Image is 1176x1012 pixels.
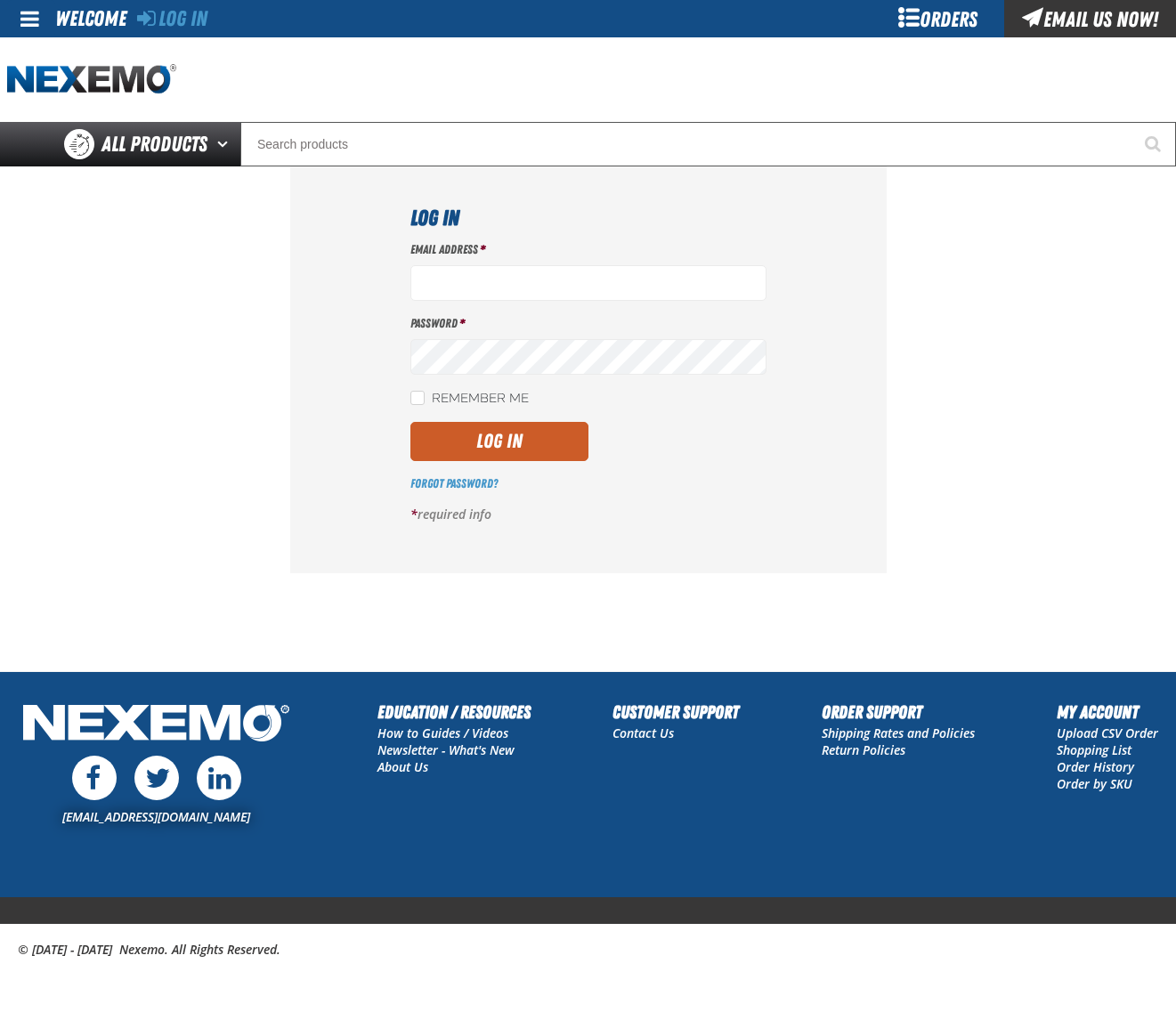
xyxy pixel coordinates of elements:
[1057,725,1158,741] a: Upload CSV Order
[410,315,766,332] label: Password
[822,725,975,741] a: Shipping Rates and Policies
[18,699,295,751] img: Nexemo Logo
[377,725,508,741] a: How to Guides / Videos
[377,741,515,758] a: Newsletter - What's New
[1057,758,1134,775] a: Order History
[410,506,766,523] p: required info
[377,699,531,725] h2: Education / Resources
[410,476,498,490] a: Forgot Password?
[1057,699,1158,725] h2: My Account
[612,699,739,725] h2: Customer Support
[240,122,1176,166] input: Search
[137,6,207,31] a: Log In
[822,699,975,725] h2: Order Support
[1131,122,1176,166] button: Start Searching
[211,122,240,166] button: Open All Products pages
[410,202,766,234] h1: Log In
[377,758,428,775] a: About Us
[1057,775,1132,792] a: Order by SKU
[410,391,529,408] label: Remember Me
[822,741,905,758] a: Return Policies
[7,64,176,95] img: Nexemo logo
[7,64,176,95] a: Home
[612,725,674,741] a: Contact Us
[1057,741,1131,758] a: Shopping List
[410,241,766,258] label: Email Address
[101,128,207,160] span: All Products
[62,808,250,825] a: [EMAIL_ADDRESS][DOMAIN_NAME]
[410,422,588,461] button: Log In
[410,391,425,405] input: Remember Me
